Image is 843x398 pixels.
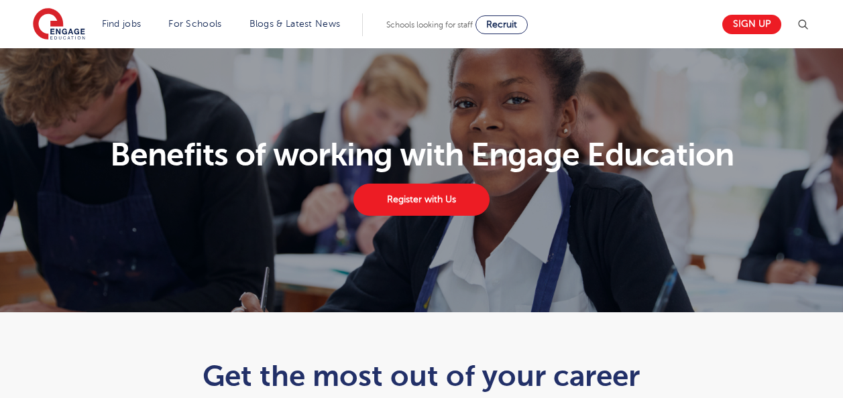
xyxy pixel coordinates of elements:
[486,19,517,29] span: Recruit
[93,359,750,393] h1: Get the most out of your career
[722,15,781,34] a: Sign up
[33,8,85,42] img: Engage Education
[475,15,528,34] a: Recruit
[353,184,489,216] a: Register with Us
[25,139,818,171] h1: Benefits of working with Engage Education
[386,20,473,29] span: Schools looking for staff
[249,19,341,29] a: Blogs & Latest News
[168,19,221,29] a: For Schools
[102,19,142,29] a: Find jobs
